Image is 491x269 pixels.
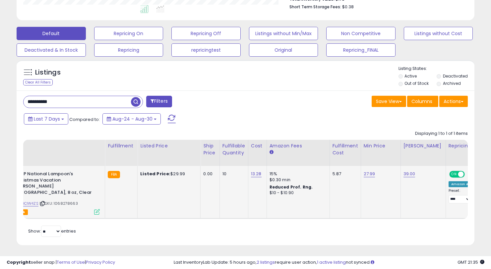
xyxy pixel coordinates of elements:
[34,116,60,122] span: Last 7 Days
[171,43,241,57] button: repricingtest
[108,171,120,178] small: FBA
[140,171,170,177] b: Listed Price:
[222,171,243,177] div: 10
[15,171,96,197] b: ICUP National Lampoon's Christmas Vacation [PERSON_NAME][GEOGRAPHIC_DATA], 8 oz, Clear
[270,149,274,155] small: Amazon Fees.
[317,259,346,265] a: 1 active listing
[203,171,214,177] div: 0.00
[69,116,100,123] span: Compared to:
[449,181,472,187] div: Amazon AI
[372,96,406,107] button: Save View
[17,43,86,57] button: Deactivated & In Stock
[270,184,313,190] b: Reduced Prof. Rng.
[333,171,356,177] div: 5.87
[270,190,325,196] div: $10 - $10.90
[411,98,432,105] span: Columns
[57,259,85,265] a: Terms of Use
[222,142,245,156] div: Fulfillable Quantity
[449,142,474,149] div: Repricing
[415,131,468,137] div: Displaying 1 to 1 of 1 items
[404,27,473,40] button: Listings without Cost
[450,172,458,177] span: ON
[439,96,468,107] button: Actions
[108,142,135,149] div: Fulfillment
[251,171,262,177] a: 13.28
[407,96,438,107] button: Columns
[443,73,468,79] label: Deactivated
[7,259,31,265] strong: Copyright
[364,142,398,149] div: Min Price
[7,259,115,266] div: seller snap | |
[403,171,415,177] a: 39.00
[171,27,241,40] button: Repricing Off
[94,43,163,57] button: Repricing
[86,259,115,265] a: Privacy Policy
[443,81,461,86] label: Archived
[35,68,61,77] h5: Listings
[399,66,474,72] p: Listing States:
[449,188,472,203] div: Preset:
[251,142,264,149] div: Cost
[203,142,216,156] div: Ship Price
[342,4,354,10] span: $0.38
[404,81,429,86] label: Out of Stock
[270,177,325,183] div: $0.30 min
[23,79,53,85] div: Clear All Filters
[249,27,318,40] button: Listings without Min/Max
[364,171,375,177] a: 27.99
[403,142,443,149] div: [PERSON_NAME]
[326,27,396,40] button: Non Competitive
[270,171,325,177] div: 15%
[24,113,68,125] button: Last 7 Days
[174,259,484,266] div: Last InventoryLab Update: 5 hours ago, require user action, not synced.
[28,228,76,234] span: Show: entries
[94,27,163,40] button: Repricing On
[39,201,78,206] span: | SKU: 1068278663
[333,142,358,156] div: Fulfillment Cost
[326,43,396,57] button: Repricing_FINAL
[270,142,327,149] div: Amazon Fees
[14,201,38,206] a: B00GCIW4ZS
[140,171,195,177] div: $29.99
[112,116,153,122] span: Aug-24 - Aug-30
[140,142,198,149] div: Listed Price
[463,172,474,177] span: OFF
[17,27,86,40] button: Default
[249,43,318,57] button: Original
[102,113,161,125] button: Aug-24 - Aug-30
[146,96,172,107] button: Filters
[289,4,341,10] b: Short Term Storage Fees:
[257,259,275,265] a: 2 listings
[404,73,417,79] label: Active
[458,259,484,265] span: 2025-09-7 21:35 GMT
